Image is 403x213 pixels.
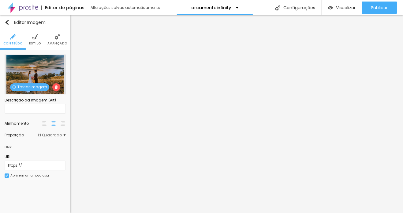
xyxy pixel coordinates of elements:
div: Alterações salvas automaticamente [91,6,161,10]
div: Proporção [5,133,38,137]
span: Publicar [371,5,388,10]
img: Icone [12,85,16,89]
img: paragraph-left-align.svg [42,121,47,126]
div: Link [5,144,12,150]
img: paragraph-right-align.svg [61,121,65,126]
span: 1:1 Quadrado [38,133,66,137]
div: Editar Imagem [5,20,46,25]
span: Avançado [47,42,67,45]
div: URL [5,154,66,160]
img: Icone [54,85,58,89]
span: Trocar imagem [10,83,49,91]
button: Publicar [362,2,397,14]
img: Icone [5,20,9,25]
span: Visualizar [336,5,356,10]
img: Icone [10,34,16,40]
img: Icone [54,34,60,40]
p: orcamentoinfinity [191,6,231,10]
div: Link [5,140,66,151]
button: Visualizar [322,2,362,14]
div: Abrir em uma nova aba [10,174,49,177]
img: paragraph-center-align.svg [51,121,56,126]
div: Alinhamento [5,122,41,125]
div: Descrição da imagem (Alt) [5,97,66,103]
img: Icone [275,5,280,10]
div: Editor de páginas [41,6,84,10]
iframe: Editor [70,15,403,213]
img: Icone [5,174,8,177]
img: Icone [32,34,38,40]
span: Estilo [29,42,41,45]
img: view-1.svg [328,5,333,10]
span: Conteúdo [3,42,23,45]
